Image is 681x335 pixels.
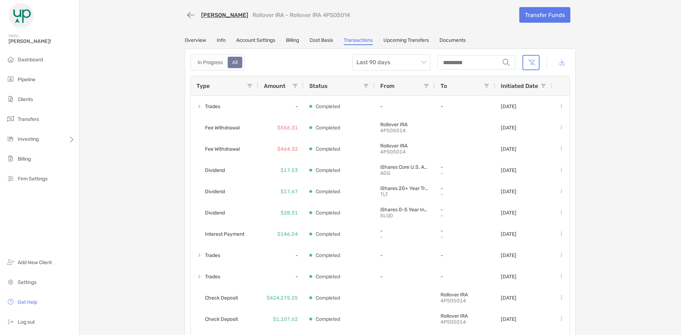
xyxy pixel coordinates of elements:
p: [DATE] [501,125,516,131]
a: Upcoming Transfers [383,37,429,45]
span: Trades [205,250,220,261]
img: firm-settings icon [6,174,15,183]
p: [DATE] [501,231,516,237]
span: Fee Withdrawal [205,143,240,155]
p: 4PS05014 [441,298,489,304]
div: segmented control [190,54,245,71]
p: - [441,191,489,197]
span: Investing [18,136,39,142]
p: [DATE] [501,274,516,280]
p: Completed [316,123,340,132]
p: - [441,234,489,240]
p: $464.32 [277,145,298,153]
p: - [441,228,489,234]
p: Completed [316,272,340,281]
p: Rollover IRA [380,143,429,149]
p: - [380,234,429,240]
p: - [380,228,429,234]
span: Get Help [18,299,37,305]
p: Completed [316,251,340,260]
p: Completed [316,208,340,217]
span: Check Deposit [205,313,238,325]
p: - [441,252,489,258]
img: settings icon [6,278,15,286]
p: iShares Core U.S. Aggregate Bond ETF [380,164,429,170]
img: clients icon [6,95,15,103]
p: SLQD [380,213,429,219]
div: - [258,245,304,266]
p: [DATE] [501,104,516,110]
span: Amount [264,83,286,89]
p: $17.53 [281,166,298,175]
img: billing icon [6,154,15,163]
button: Clear filters [522,55,539,70]
p: - [441,170,489,176]
p: - [441,274,489,280]
a: [PERSON_NAME] [201,12,248,18]
p: $424,275.25 [267,294,298,302]
a: Info [217,37,226,45]
span: To [441,83,447,89]
p: [DATE] [501,210,516,216]
span: Last 90 days [356,55,426,70]
span: Add New Client [18,259,52,266]
p: - [441,164,489,170]
p: $146.24 [277,230,298,239]
img: dashboard icon [6,55,15,63]
p: Rollover IRA - Rollover IRA 4PS05014 [253,12,350,18]
p: Completed [316,230,340,239]
p: AGG [380,170,429,176]
p: Completed [316,187,340,196]
img: add_new_client icon [6,258,15,266]
p: TLT [380,191,429,197]
span: Fee Withdrawal [205,122,240,134]
a: Account Settings [236,37,275,45]
span: Trades [205,101,220,112]
p: [DATE] [501,295,516,301]
p: $1,107.62 [273,315,298,324]
p: - [380,274,429,280]
img: transfers icon [6,115,15,123]
p: [DATE] [501,167,516,173]
span: Type [196,83,210,89]
span: Firm Settings [18,176,48,182]
p: [DATE] [501,146,516,152]
span: Transfers [18,116,39,122]
a: Billing [286,37,299,45]
span: Log out [18,319,35,325]
p: [DATE] [501,316,516,322]
span: Clients [18,96,33,102]
span: Check Deposit [205,292,238,304]
span: Dashboard [18,57,43,63]
p: [DATE] [501,252,516,258]
p: iShares 0-5 Year Investment Grade Corporate Bond E [380,207,429,213]
span: Dividend [205,207,225,219]
div: In Progress [194,57,227,67]
p: - [441,185,489,191]
a: Transfer Funds [519,7,570,23]
span: Dividend [205,186,225,197]
span: Interest Payment [205,228,244,240]
p: Rollover IRA [380,122,429,128]
a: Documents [439,37,466,45]
p: - [441,213,489,219]
p: 4PS05014 [380,149,429,155]
p: Completed [316,294,340,302]
img: logout icon [6,317,15,326]
div: All [228,57,242,67]
img: Zoe Logo [9,3,34,28]
p: Completed [316,315,340,324]
img: input icon [503,59,510,66]
span: [PERSON_NAME]! [9,38,75,44]
p: 4PS05014 [441,319,489,325]
p: iShares 20+ Year Treasury Bond ETF [380,185,429,191]
p: Completed [316,145,340,153]
span: Dividend [205,164,225,176]
p: $556.31 [277,123,298,132]
p: - [380,252,429,258]
img: pipeline icon [6,75,15,83]
span: Trades [205,271,220,283]
p: - [380,104,429,110]
p: Completed [316,166,340,175]
img: investing icon [6,134,15,143]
